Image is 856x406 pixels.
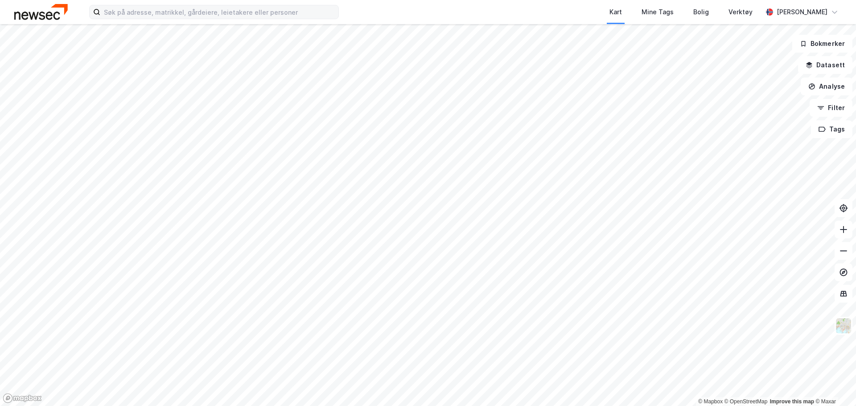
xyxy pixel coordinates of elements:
a: Improve this map [770,398,814,405]
button: Filter [810,99,852,117]
a: Mapbox [698,398,723,405]
input: Søk på adresse, matrikkel, gårdeiere, leietakere eller personer [100,5,338,19]
button: Analyse [801,78,852,95]
button: Datasett [798,56,852,74]
div: Bolig [693,7,709,17]
a: Mapbox homepage [3,393,42,403]
button: Tags [811,120,852,138]
img: Z [835,317,852,334]
div: [PERSON_NAME] [777,7,827,17]
img: newsec-logo.f6e21ccffca1b3a03d2d.png [14,4,68,20]
div: Mine Tags [642,7,674,17]
iframe: Chat Widget [811,363,856,406]
button: Bokmerker [792,35,852,53]
a: OpenStreetMap [724,398,768,405]
div: Kart [609,7,622,17]
div: Kontrollprogram for chat [811,363,856,406]
div: Verktøy [728,7,753,17]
